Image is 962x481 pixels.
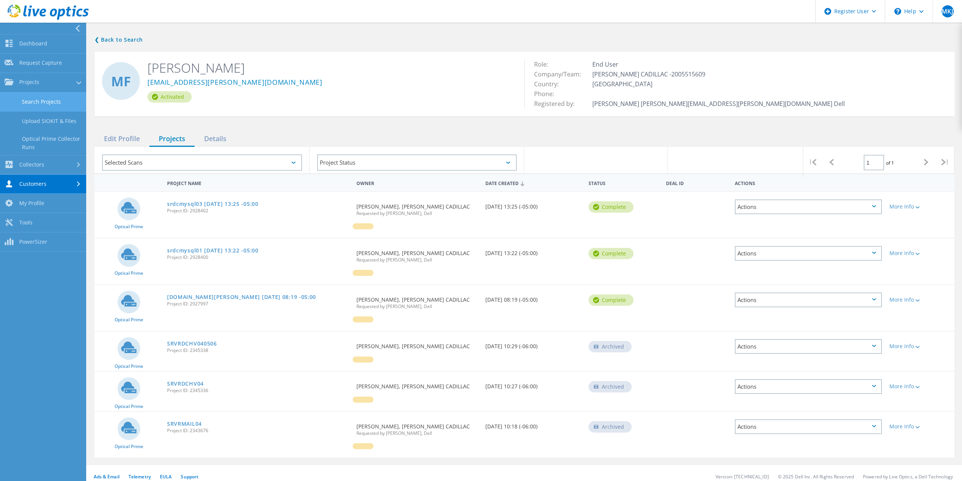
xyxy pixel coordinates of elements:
[590,99,847,109] td: [PERSON_NAME] [PERSON_NAME][EMAIL_ADDRESS][PERSON_NAME][DOMAIN_NAME] Dell
[889,204,951,209] div: More Info
[353,332,482,356] div: [PERSON_NAME], [PERSON_NAME] CADILLAC
[662,176,731,190] div: Deal Id
[482,238,585,263] div: [DATE] 13:22 (-05:00)
[353,412,482,443] div: [PERSON_NAME], [PERSON_NAME] CADILLAC
[167,381,204,386] a: SRVRDCHV04
[585,176,662,190] div: Status
[482,192,585,217] div: [DATE] 13:25 (-05:00)
[589,421,632,433] div: Archived
[482,285,585,310] div: [DATE] 08:19 (-05:00)
[889,384,951,389] div: More Info
[731,176,886,190] div: Actions
[94,35,143,44] a: Back to search
[534,80,566,88] span: Country:
[167,201,259,207] a: srdcmysql03 [DATE] 13:25 -05:00
[716,473,769,480] li: Version: [TECHNICAL_ID]
[778,473,854,480] li: © 2025 Dell Inc. All Rights Reserved
[735,419,882,434] div: Actions
[149,131,195,147] div: Projects
[167,341,217,346] a: SRVRDCHV040506
[534,70,589,78] span: Company/Team:
[534,60,556,68] span: Role:
[147,79,322,87] a: [EMAIL_ADDRESS][PERSON_NAME][DOMAIN_NAME]
[115,318,143,322] span: Optical Prime
[353,372,482,397] div: [PERSON_NAME], [PERSON_NAME] CADILLAC
[482,176,585,190] div: Date Created
[889,344,951,349] div: More Info
[353,285,482,316] div: [PERSON_NAME], [PERSON_NAME] CADILLAC
[735,199,882,214] div: Actions
[356,211,478,216] span: Requested by [PERSON_NAME], Dell
[592,70,713,78] span: [PERSON_NAME] CADILLAC -2005515609
[8,16,89,21] a: Live Optics Dashboard
[889,297,951,302] div: More Info
[167,302,349,306] span: Project ID: 2927997
[167,255,349,260] span: Project ID: 2928400
[534,90,562,98] span: Phone:
[160,473,172,480] a: EULA
[482,372,585,397] div: [DATE] 10:27 (-06:00)
[936,147,954,177] div: |
[353,238,482,270] div: [PERSON_NAME], [PERSON_NAME] CADILLAC
[317,154,517,171] div: Project Status
[115,364,143,369] span: Optical Prime
[589,381,632,392] div: Archived
[353,192,482,223] div: [PERSON_NAME], [PERSON_NAME] CADILLAC
[147,91,192,103] div: Activated
[942,8,953,14] span: MKJ
[167,209,349,213] span: Project ID: 2928402
[894,8,901,15] svg: \n
[889,251,951,256] div: More Info
[115,404,143,409] span: Optical Prime
[356,304,478,309] span: Requested by [PERSON_NAME], Dell
[589,201,634,213] div: Complete
[589,248,634,259] div: Complete
[129,473,151,480] a: Telemetry
[115,444,143,449] span: Optical Prime
[735,379,882,394] div: Actions
[534,100,582,108] span: Registered by:
[94,473,119,480] a: Ads & Email
[356,258,478,262] span: Requested by [PERSON_NAME], Dell
[589,341,632,352] div: Archived
[735,339,882,354] div: Actions
[889,424,951,429] div: More Info
[111,75,131,88] span: MF
[589,294,634,306] div: Complete
[167,294,316,300] a: [DOMAIN_NAME][PERSON_NAME] [DATE] 08:19 -05:00
[94,131,149,147] div: Edit Profile
[803,147,822,177] div: |
[167,388,349,393] span: Project ID: 2345336
[102,154,302,171] div: Selected Scans
[163,176,353,190] div: Project Name
[167,248,259,253] a: srdcmysql01 [DATE] 13:22 -05:00
[167,428,349,433] span: Project ID: 2343676
[167,421,202,427] a: SRVRMAIL04
[482,332,585,356] div: [DATE] 10:29 (-06:00)
[482,412,585,437] div: [DATE] 10:18 (-06:00)
[886,160,894,166] span: of 1
[590,59,847,69] td: End User
[115,224,143,229] span: Optical Prime
[590,79,847,89] td: [GEOGRAPHIC_DATA]
[735,293,882,307] div: Actions
[195,131,236,147] div: Details
[181,473,198,480] a: Support
[735,246,882,261] div: Actions
[353,176,482,190] div: Owner
[863,473,953,480] li: Powered by Live Optics, a Dell Technology
[147,59,513,76] h2: [PERSON_NAME]
[356,431,478,436] span: Requested by [PERSON_NAME], Dell
[167,348,349,353] span: Project ID: 2345338
[115,271,143,276] span: Optical Prime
